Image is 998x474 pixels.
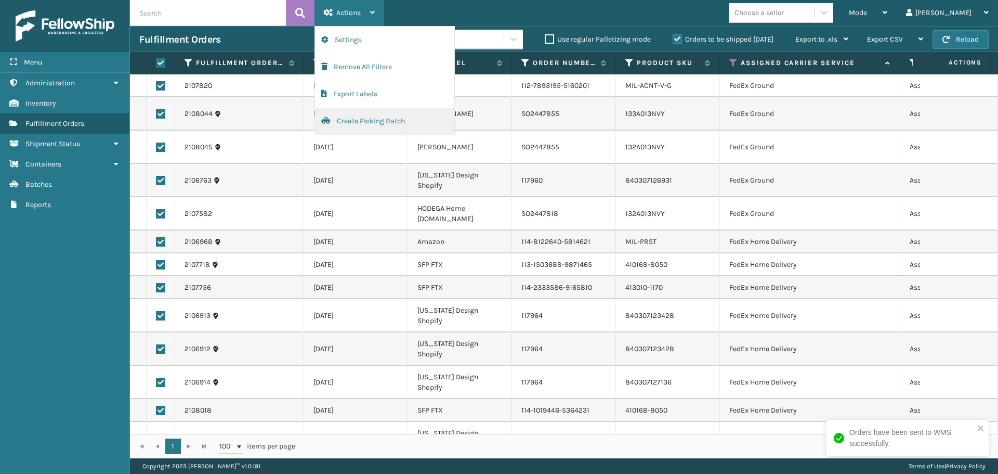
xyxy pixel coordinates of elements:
[315,108,454,135] button: Create Picking Batch
[916,54,988,71] span: Actions
[185,283,211,293] a: 2107756
[304,422,408,455] td: [DATE]
[533,58,596,68] label: Order Number
[637,58,700,68] label: Product SKU
[512,299,616,332] td: 117964
[720,164,900,197] td: FedEx Ground
[304,253,408,276] td: [DATE]
[977,424,984,434] button: close
[304,332,408,366] td: [DATE]
[304,399,408,422] td: [DATE]
[849,427,974,449] div: Orders have been sent to WMS successfully.
[185,175,212,186] a: 2106763
[24,58,42,67] span: Menu
[720,422,900,455] td: FedEx Home Delivery
[185,377,211,388] a: 2106914
[315,81,454,108] button: Export Labels
[545,35,651,44] label: Use regular Palletizing mode
[304,299,408,332] td: [DATE]
[625,176,672,185] a: 840307126931
[625,378,672,387] a: 840307127136
[673,35,773,44] label: Orders to be shipped [DATE]
[185,433,208,444] a: 2107112
[408,332,512,366] td: [US_STATE] Design Shopify
[512,97,616,131] td: SO2447855
[185,237,213,247] a: 2106968
[720,399,900,422] td: FedEx Home Delivery
[625,283,663,292] a: 413010-1170
[185,81,212,91] a: 2107820
[304,164,408,197] td: [DATE]
[512,74,616,97] td: 112-7893195-5160201
[512,131,616,164] td: SO2447855
[165,439,181,454] a: 1
[625,109,665,118] a: 133A013NVY
[304,230,408,253] td: [DATE]
[185,344,211,354] a: 2106912
[185,209,212,219] a: 2107582
[720,276,900,299] td: FedEx Home Delivery
[512,332,616,366] td: 117964
[304,197,408,230] td: [DATE]
[142,458,260,474] p: Copyright 2023 [PERSON_NAME]™ v 1.0.191
[310,441,987,452] div: 1 - 18 of 18 items
[741,58,880,68] label: Assigned Carrier Service
[720,332,900,366] td: FedEx Home Delivery
[25,139,80,148] span: Shipment Status
[512,366,616,399] td: 117964
[304,97,408,131] td: [DATE]
[408,422,512,455] td: [US_STATE] Design Shopify
[720,366,900,399] td: FedEx Home Delivery
[315,27,454,54] button: Settings
[196,58,284,68] label: Fulfillment Order Id
[849,8,867,17] span: Mode
[625,260,667,269] a: 410168-8050
[867,35,903,44] span: Export CSV
[185,311,211,321] a: 2106913
[219,439,295,454] span: items per page
[304,366,408,399] td: [DATE]
[408,164,512,197] td: [US_STATE] Design Shopify
[25,180,52,189] span: Batches
[512,230,616,253] td: 114-8122640-5814621
[185,109,213,119] a: 2108044
[304,276,408,299] td: [DATE]
[185,142,213,152] a: 2108045
[408,97,512,131] td: [PERSON_NAME]
[933,30,989,49] button: Reload
[512,399,616,422] td: 114-1019446-5364231
[734,7,784,18] div: Choose a seller
[185,405,212,416] a: 2108018
[512,253,616,276] td: 113-1503688-9871465
[720,197,900,230] td: FedEx Ground
[720,131,900,164] td: FedEx Ground
[25,79,75,87] span: Administration
[625,143,665,151] a: 132A013NVY
[25,119,84,128] span: Fulfillment Orders
[408,366,512,399] td: [US_STATE] Design Shopify
[625,81,672,90] a: MIL-ACNT-V-G
[408,74,512,97] td: Amazon
[625,209,665,218] a: 132A013NVY
[336,8,361,17] span: Actions
[720,230,900,253] td: FedEx Home Delivery
[25,99,56,108] span: Inventory
[408,253,512,276] td: SFP FTX
[720,97,900,131] td: FedEx Ground
[512,276,616,299] td: 114-2333586-9165810
[304,131,408,164] td: [DATE]
[25,200,51,209] span: Reports
[625,237,656,246] a: MIL-PRST
[512,197,616,230] td: SO2447818
[625,406,667,415] a: 410168-8050
[25,160,61,169] span: Containers
[408,131,512,164] td: [PERSON_NAME]
[408,276,512,299] td: SFP FTX
[408,230,512,253] td: Amazon
[16,10,114,42] img: logo
[795,35,837,44] span: Export to .xls
[512,164,616,197] td: 117960
[139,33,220,46] h3: Fulfillment Orders
[315,54,454,81] button: Remove All Filters
[720,253,900,276] td: FedEx Home Delivery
